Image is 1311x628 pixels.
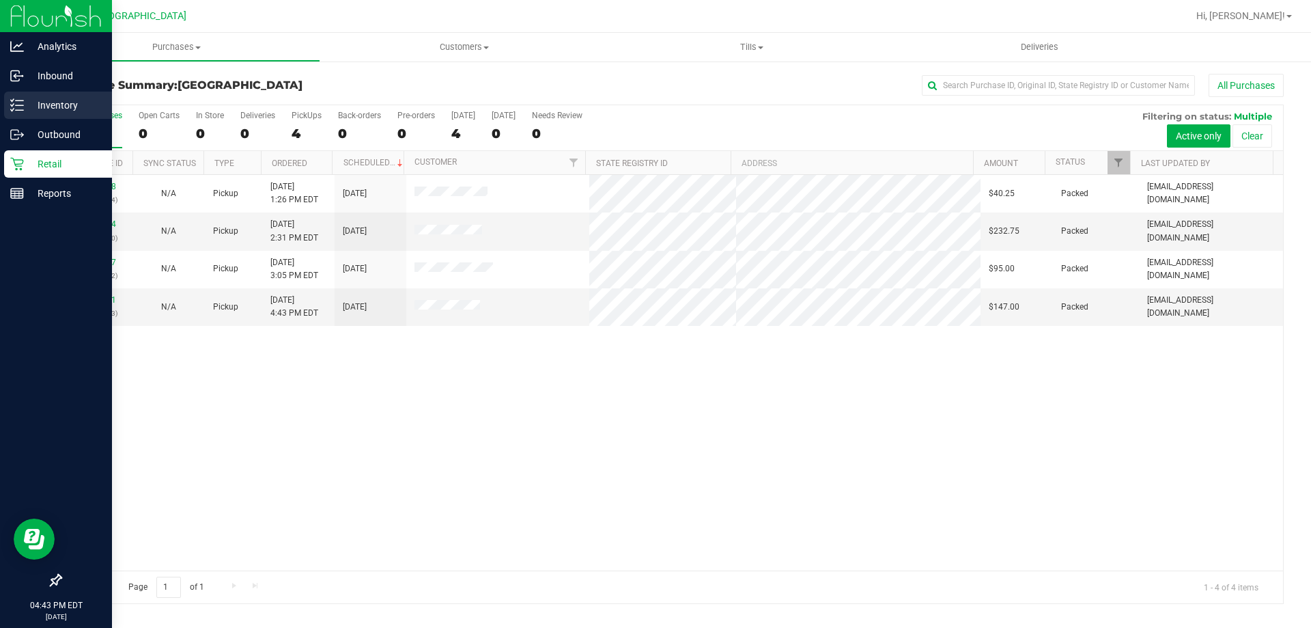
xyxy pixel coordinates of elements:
[272,159,307,168] a: Ordered
[989,225,1019,238] span: $232.75
[989,301,1019,314] span: $147.00
[492,111,516,120] div: [DATE]
[10,40,24,53] inline-svg: Analytics
[1141,159,1210,168] a: Last Updated By
[563,151,585,174] a: Filter
[1061,301,1088,314] span: Packed
[196,111,224,120] div: In Store
[596,159,668,168] a: State Registry ID
[414,157,457,167] a: Customer
[161,187,176,200] button: N/A
[6,599,106,612] p: 04:43 PM EDT
[213,225,238,238] span: Pickup
[161,226,176,236] span: Not Applicable
[292,111,322,120] div: PickUps
[10,128,24,141] inline-svg: Outbound
[240,111,275,120] div: Deliveries
[143,159,196,168] a: Sync Status
[1167,124,1230,148] button: Active only
[78,258,116,267] a: 11840067
[24,156,106,172] p: Retail
[397,126,435,141] div: 0
[1061,187,1088,200] span: Packed
[161,189,176,198] span: Not Applicable
[492,126,516,141] div: 0
[213,301,238,314] span: Pickup
[532,126,582,141] div: 0
[161,302,176,312] span: Not Applicable
[78,295,116,305] a: 11840791
[896,33,1183,62] a: Deliveries
[6,612,106,622] p: [DATE]
[1209,74,1284,97] button: All Purchases
[343,262,367,275] span: [DATE]
[24,38,106,55] p: Analytics
[320,33,608,62] a: Customers
[10,187,24,200] inline-svg: Reports
[1061,225,1088,238] span: Packed
[93,10,186,22] span: [GEOGRAPHIC_DATA]
[270,180,318,206] span: [DATE] 1:26 PM EDT
[213,262,238,275] span: Pickup
[532,111,582,120] div: Needs Review
[343,158,406,167] a: Scheduled
[196,126,224,141] div: 0
[1232,124,1272,148] button: Clear
[156,577,181,598] input: 1
[731,151,973,175] th: Address
[161,225,176,238] button: N/A
[60,79,468,92] h3: Purchase Summary:
[451,111,475,120] div: [DATE]
[139,111,180,120] div: Open Carts
[139,126,180,141] div: 0
[1234,111,1272,122] span: Multiple
[343,301,367,314] span: [DATE]
[24,126,106,143] p: Outbound
[270,256,318,282] span: [DATE] 3:05 PM EDT
[1002,41,1077,53] span: Deliveries
[608,33,895,62] a: Tills
[117,577,215,598] span: Page of 1
[33,41,320,53] span: Purchases
[321,41,607,53] span: Customers
[338,126,381,141] div: 0
[178,79,302,92] span: [GEOGRAPHIC_DATA]
[989,187,1015,200] span: $40.25
[451,126,475,141] div: 4
[161,264,176,273] span: Not Applicable
[984,159,1018,168] a: Amount
[161,301,176,314] button: N/A
[214,159,234,168] a: Type
[1147,218,1275,244] span: [EMAIL_ADDRESS][DOMAIN_NAME]
[24,185,106,202] p: Reports
[10,69,24,83] inline-svg: Inbound
[343,187,367,200] span: [DATE]
[161,262,176,275] button: N/A
[10,157,24,171] inline-svg: Retail
[343,225,367,238] span: [DATE]
[270,294,318,320] span: [DATE] 4:43 PM EDT
[608,41,895,53] span: Tills
[1196,10,1285,21] span: Hi, [PERSON_NAME]!
[1108,151,1130,174] a: Filter
[1056,157,1085,167] a: Status
[14,519,55,560] iframe: Resource center
[24,68,106,84] p: Inbound
[1061,262,1088,275] span: Packed
[338,111,381,120] div: Back-orders
[240,126,275,141] div: 0
[1147,180,1275,206] span: [EMAIL_ADDRESS][DOMAIN_NAME]
[24,97,106,113] p: Inventory
[1193,577,1269,597] span: 1 - 4 of 4 items
[78,219,116,229] a: 11839784
[989,262,1015,275] span: $95.00
[1142,111,1231,122] span: Filtering on status:
[78,182,116,191] a: 11839408
[270,218,318,244] span: [DATE] 2:31 PM EDT
[922,75,1195,96] input: Search Purchase ID, Original ID, State Registry ID or Customer Name...
[33,33,320,62] a: Purchases
[1147,256,1275,282] span: [EMAIL_ADDRESS][DOMAIN_NAME]
[213,187,238,200] span: Pickup
[292,126,322,141] div: 4
[1147,294,1275,320] span: [EMAIL_ADDRESS][DOMAIN_NAME]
